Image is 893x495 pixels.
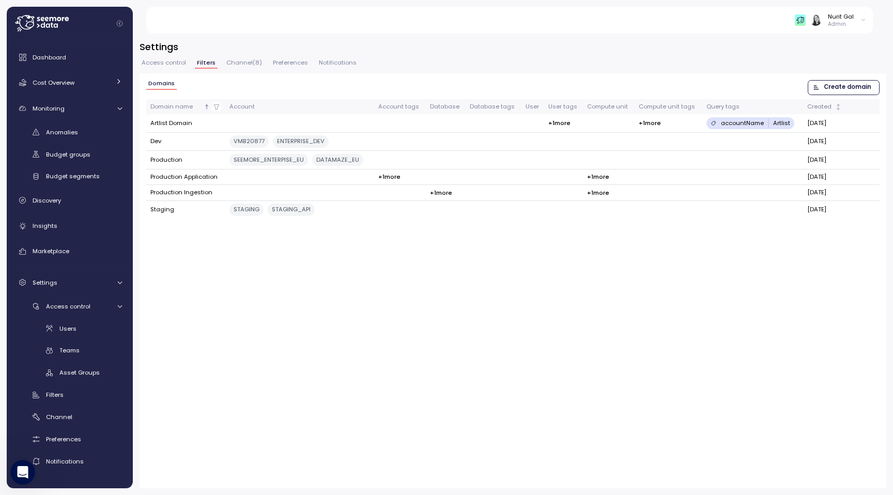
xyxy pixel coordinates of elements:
[46,391,64,399] span: Filters
[11,298,129,315] a: Access control
[146,201,225,219] td: Staging
[828,12,854,21] div: Nurit Gal
[803,151,846,169] td: [DATE]
[59,324,76,333] span: Users
[803,99,846,114] th: CreatedNot sorted
[21,22,120,34] img: logo
[378,102,421,112] div: Account tags
[11,47,129,68] a: Dashboard
[229,204,264,215] div: STAGING
[146,151,225,169] td: Production
[430,189,452,197] p: + 1 more
[430,102,461,112] div: Database
[103,322,207,364] button: Messages
[11,168,129,185] a: Budget segments
[803,133,846,151] td: [DATE]
[140,40,886,53] h3: Settings
[11,342,129,359] a: Teams
[319,60,357,66] span: Notifications
[548,102,579,112] div: User tags
[803,169,846,185] td: [DATE]
[273,60,308,66] span: Preferences
[33,222,57,230] span: Insights
[137,348,173,355] span: Messages
[11,453,129,470] a: Notifications
[150,102,202,112] div: Domain name
[11,431,129,448] a: Preferences
[803,185,846,200] td: [DATE]
[587,102,630,112] div: Compute unit
[11,320,129,337] a: Users
[11,409,129,426] a: Channel
[59,368,100,377] span: Asset Groups
[273,135,329,147] div: ENTERPRISE_DEV
[229,102,370,112] div: Account
[11,386,129,404] a: Filters
[11,123,129,141] a: Anomalies
[548,119,571,127] p: + 1 more
[721,119,764,127] p: accountName
[21,91,186,109] p: How can we help?
[33,104,65,113] span: Monitoring
[773,119,790,127] p: Artlist
[141,17,161,37] img: Profile image for Dev
[824,81,871,95] span: Create domain
[803,114,846,132] td: [DATE]
[11,72,129,93] a: Cost Overview
[59,346,80,354] span: Teams
[146,99,225,114] th: Domain nameSorted ascending
[113,20,126,27] button: Collapse navigation
[33,279,57,287] span: Settings
[470,102,517,112] div: Database tags
[21,130,173,141] div: Send us a message
[33,79,74,87] span: Cost Overview
[11,272,129,293] a: Settings
[226,60,262,66] span: Channel ( 8 )
[148,81,175,86] span: Domains
[587,173,609,181] p: + 1 more
[46,150,90,159] span: Budget groups
[268,204,315,215] div: STAGING_API
[11,190,129,211] a: Discovery
[146,169,225,185] td: Production Application
[33,196,61,205] span: Discovery
[526,102,540,112] div: User
[46,457,84,466] span: Notifications
[33,247,69,255] span: Marketplace
[312,154,363,166] div: DATAMAZE_EU
[11,146,129,163] a: Budget groups
[11,241,129,262] a: Marketplace
[807,102,834,112] div: Created
[203,103,210,111] div: Sorted ascending
[21,73,186,91] p: Hi Nurit 👋
[229,135,269,147] div: VMB20877
[11,364,129,381] a: Asset Groups
[835,103,842,111] div: Not sorted
[810,14,821,25] img: ACg8ocIVugc3DtI--ID6pffOeA5XcvoqExjdOmyrlhjOptQpqjom7zQ=s96-c
[803,201,846,219] td: [DATE]
[808,80,880,95] button: Create domain
[828,21,854,28] p: Admin
[197,60,215,66] span: Filters
[46,302,90,311] span: Access control
[46,128,78,136] span: Anomalies
[10,460,35,485] iframe: Intercom live chat
[178,17,196,35] div: Close
[146,114,225,132] td: Artlist Domain
[795,14,806,25] img: 65f98ecb31a39d60f1f315eb.PNG
[46,413,72,421] span: Channel
[46,435,81,443] span: Preferences
[639,119,661,127] p: + 1 more
[146,185,225,200] td: Production Ingestion
[10,121,196,150] div: Send us a message
[706,102,799,112] div: Query tags
[40,348,63,355] span: Home
[378,173,401,181] p: + 1 more
[142,60,186,66] span: Access control
[587,189,609,197] p: + 1 more
[11,98,129,119] a: Monitoring
[33,53,66,61] span: Dashboard
[46,172,100,180] span: Budget segments
[146,133,225,151] td: Dev
[11,215,129,236] a: Insights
